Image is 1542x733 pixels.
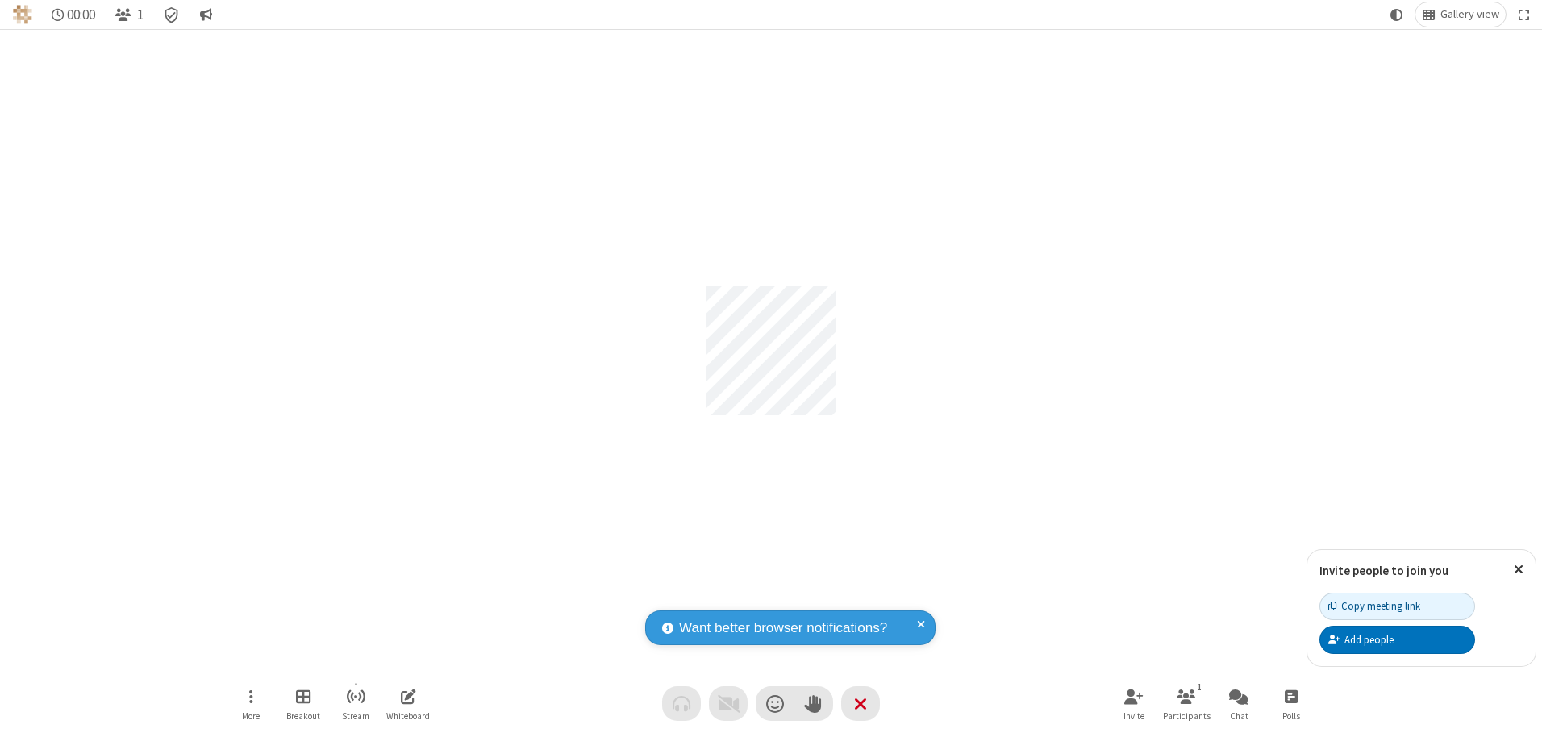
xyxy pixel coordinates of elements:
[1502,550,1536,589] button: Close popover
[286,711,320,721] span: Breakout
[1415,2,1506,27] button: Change layout
[384,681,432,727] button: Open shared whiteboard
[1512,2,1536,27] button: Fullscreen
[1267,681,1315,727] button: Open poll
[662,686,701,721] button: Audio problem - check your Internet connection or call by phone
[227,681,275,727] button: Open menu
[156,2,187,27] div: Meeting details Encryption enabled
[1319,593,1475,620] button: Copy meeting link
[386,711,430,721] span: Whiteboard
[1163,711,1211,721] span: Participants
[45,2,102,27] div: Timer
[756,686,794,721] button: Send a reaction
[679,618,887,639] span: Want better browser notifications?
[13,5,32,24] img: QA Selenium DO NOT DELETE OR CHANGE
[1319,563,1448,578] label: Invite people to join you
[67,7,95,23] span: 00:00
[1384,2,1410,27] button: Using system theme
[108,2,150,27] button: Open participant list
[193,2,219,27] button: Conversation
[242,711,260,721] span: More
[137,7,144,23] span: 1
[331,681,380,727] button: Start streaming
[279,681,327,727] button: Manage Breakout Rooms
[342,711,369,721] span: Stream
[794,686,833,721] button: Raise hand
[1215,681,1263,727] button: Open chat
[1440,8,1499,21] span: Gallery view
[841,686,880,721] button: End or leave meeting
[1230,711,1248,721] span: Chat
[1282,711,1300,721] span: Polls
[1328,598,1420,614] div: Copy meeting link
[1193,680,1207,694] div: 1
[709,686,748,721] button: Video
[1123,711,1144,721] span: Invite
[1162,681,1211,727] button: Open participant list
[1319,626,1475,653] button: Add people
[1110,681,1158,727] button: Invite participants (Alt+I)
